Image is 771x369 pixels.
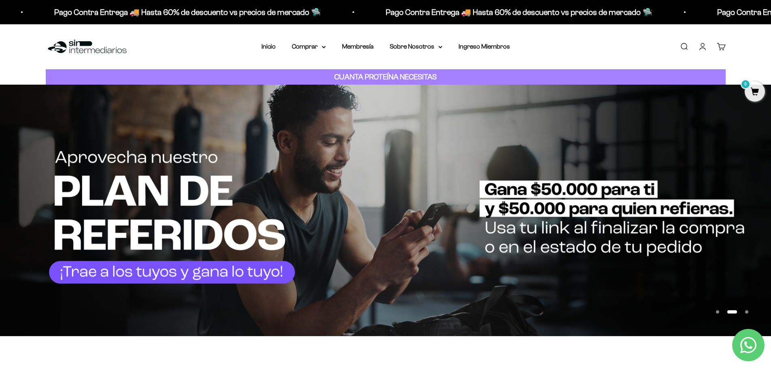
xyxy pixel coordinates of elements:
summary: Sobre Nosotros [390,41,442,52]
a: 0 [745,88,765,97]
p: Pago Contra Entrega 🚚 Hasta 60% de descuento vs precios de mercado 🛸 [362,6,629,19]
summary: Comprar [292,41,326,52]
a: Inicio [261,43,276,50]
mark: 0 [741,79,750,89]
a: Membresía [342,43,374,50]
p: Pago Contra Entrega 🚚 Hasta 60% de descuento vs precios de mercado 🛸 [30,6,297,19]
a: Ingreso Miembros [459,43,510,50]
strong: CUANTA PROTEÍNA NECESITAS [334,73,437,81]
